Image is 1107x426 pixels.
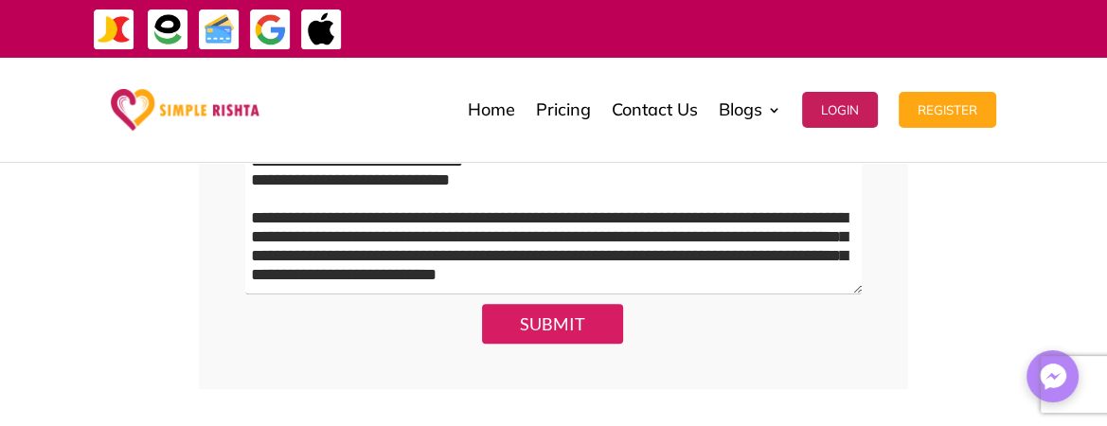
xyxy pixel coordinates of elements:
[899,62,996,157] a: Register
[612,62,698,157] a: Contact Us
[802,92,878,128] button: Login
[198,9,241,51] img: Credit Cards
[93,9,135,51] img: JazzCash-icon
[1034,358,1072,396] img: Messenger
[482,304,623,343] button: SUBMIT
[147,9,189,51] img: EasyPaisa-icon
[802,62,878,157] a: Login
[899,92,996,128] button: Register
[719,62,781,157] a: Blogs
[468,62,515,157] a: Home
[300,9,343,51] img: ApplePay-icon
[249,9,292,51] img: GooglePay-icon
[536,62,591,157] a: Pricing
